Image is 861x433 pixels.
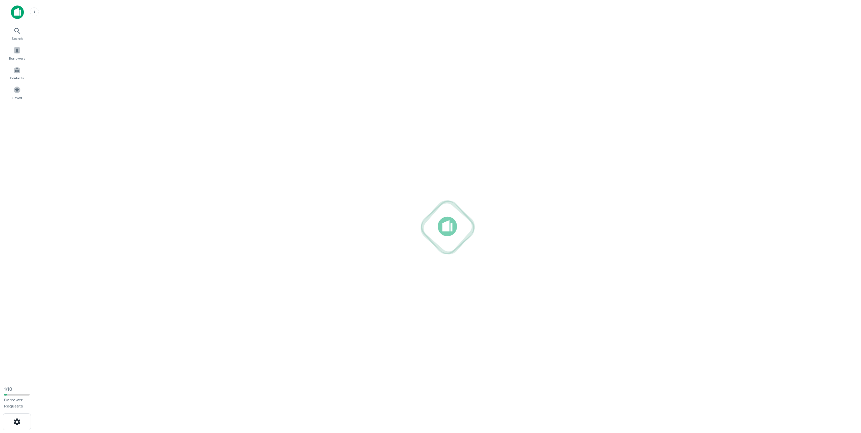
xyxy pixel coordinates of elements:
[12,36,23,41] span: Search
[4,387,12,392] span: 1 / 10
[12,95,22,100] span: Saved
[2,44,32,62] a: Borrowers
[2,64,32,82] a: Contacts
[4,398,23,408] span: Borrower Requests
[9,55,25,61] span: Borrowers
[10,75,24,81] span: Contacts
[2,24,32,43] a: Search
[827,379,861,411] iframe: Chat Widget
[2,83,32,102] a: Saved
[11,5,24,19] img: capitalize-icon.png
